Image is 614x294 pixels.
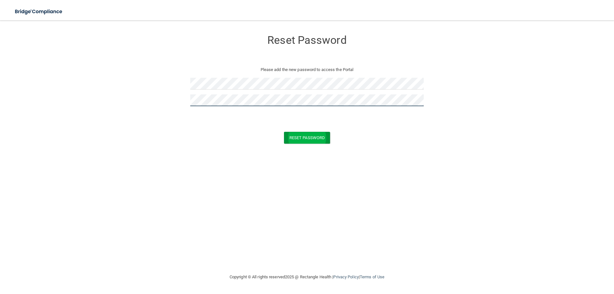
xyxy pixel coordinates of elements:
[333,274,358,279] a: Privacy Policy
[360,274,384,279] a: Terms of Use
[190,267,424,287] div: Copyright © All rights reserved 2025 @ Rectangle Health | |
[503,249,606,274] iframe: Drift Widget Chat Controller
[195,66,419,74] p: Please add the new password to access the Portal
[190,34,424,46] h3: Reset Password
[284,132,330,144] button: Reset Password
[10,5,68,18] img: bridge_compliance_login_screen.278c3ca4.svg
